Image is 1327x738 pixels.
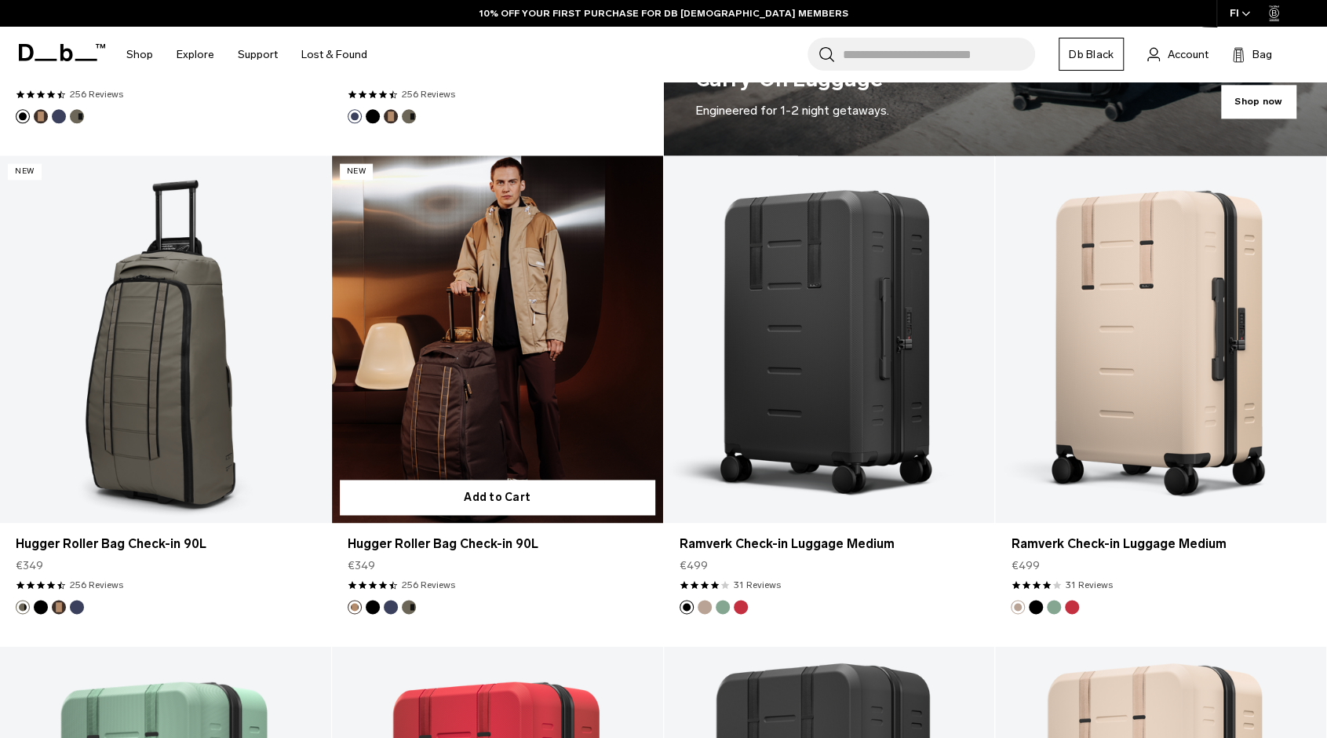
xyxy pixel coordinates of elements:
button: Blue Hour [384,600,398,614]
p: New [340,163,374,180]
button: Forest Green [16,600,30,614]
span: €499 [680,557,708,574]
span: €349 [348,557,375,574]
button: Espresso [348,600,362,614]
a: Ramverk Check-in Luggage Medium [664,155,995,524]
a: Db Black [1059,38,1124,71]
a: Hugger Roller Bag Check-in 90L [348,535,647,553]
a: 256 reviews [402,87,455,101]
p: New [8,163,42,180]
button: Green Ray [1047,600,1061,614]
button: Black Out [680,600,694,614]
a: Ramverk Check-in Luggage Medium [1011,535,1311,553]
a: Lost & Found [301,27,367,82]
span: €349 [16,557,43,574]
button: Green Ray [716,600,730,614]
button: Espresso [34,109,48,123]
button: Sprite Lightning Red [734,600,748,614]
button: Fogbow Beige [1011,600,1025,614]
span: €499 [1011,557,1039,574]
button: Forest Green [402,109,416,123]
button: Blue Hour [52,109,66,123]
a: Support [238,27,278,82]
button: Fogbow Beige [698,600,712,614]
a: Account [1147,45,1209,64]
a: Ramverk Check-in Luggage Medium [680,535,979,553]
button: Sprite Lightning Red [1065,600,1079,614]
a: 256 reviews [70,578,123,592]
a: Explore [177,27,214,82]
a: Hugger Roller Bag Check-in 90L [332,155,663,524]
button: Blue Hour [70,600,84,614]
button: Black Out [366,600,380,614]
button: Blue Hour [348,109,362,123]
button: Forest Green [70,109,84,123]
button: Espresso [52,600,66,614]
a: 31 reviews [734,578,781,592]
span: Account [1168,46,1209,63]
button: Black Out [366,109,380,123]
a: Ramverk Check-in Luggage Medium [995,155,1326,524]
a: Hugger Roller Bag Check-in 90L [16,535,315,553]
button: Black Out [34,600,48,614]
button: Black Out [1029,600,1043,614]
a: 31 reviews [1065,578,1112,592]
button: Espresso [384,109,398,123]
a: 256 reviews [402,578,455,592]
button: Bag [1232,45,1272,64]
button: Forest Green [402,600,416,614]
button: Add to Cart [340,480,655,515]
a: 256 reviews [70,87,123,101]
button: Black Out [16,109,30,123]
a: 10% OFF YOUR FIRST PURCHASE FOR DB [DEMOGRAPHIC_DATA] MEMBERS [479,6,848,20]
nav: Main Navigation [115,27,379,82]
span: Bag [1252,46,1272,63]
a: Shop [126,27,153,82]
